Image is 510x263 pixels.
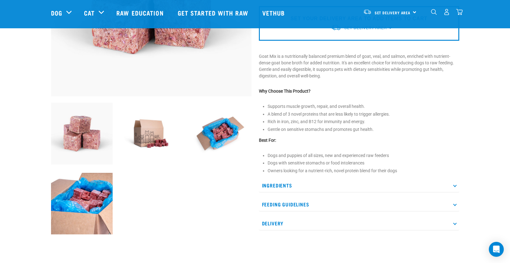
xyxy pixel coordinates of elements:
[110,0,171,25] a: Raw Education
[51,103,113,164] img: Goat M Ix 38448
[259,89,311,94] strong: Why Choose This Product?
[456,9,463,15] img: home-icon@2x.png
[259,197,459,211] p: Feeding Guidelines
[431,9,437,15] img: home-icon-1@2x.png
[189,103,251,164] img: Raw Essentials Bulk 10kg Raw Dog Food Box
[259,138,276,143] strong: Best For:
[268,152,459,159] li: Dogs and puppies of all sizes, new and experienced raw feeders
[268,103,459,110] li: Supports muscle growth, repair, and overall health.
[51,8,62,17] a: Dog
[268,168,459,174] li: Owners looking for a nutrient-rich, novel protein blend for their dogs
[171,0,256,25] a: Get started with Raw
[51,173,113,235] img: Raw Essentials 2024 July2597
[268,126,459,133] li: Gentle on sensitive stomachs and promotes gut health.
[363,9,372,15] img: van-moving.png
[84,8,95,17] a: Cat
[120,103,182,164] img: Raw Essentials Bulk 10kg Raw Dog Food Box Exterior Design
[259,216,459,230] p: Delivery
[256,0,293,25] a: Vethub
[443,9,450,15] img: user.png
[259,178,459,192] p: Ingredients
[268,118,459,125] li: Rich in iron, zinc, and B12 for immunity and energy.
[375,12,411,14] span: Set Delivery Area
[489,242,504,257] div: Open Intercom Messenger
[268,160,459,166] li: Dogs with sensitive stomachs or food intolerances
[259,53,459,79] p: Goat Mix is a nutritionally balanced premium blend of goat, veal, and salmon, enriched with nutri...
[268,111,459,118] li: A blend of 3 novel proteins that are less likely to trigger allergies.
